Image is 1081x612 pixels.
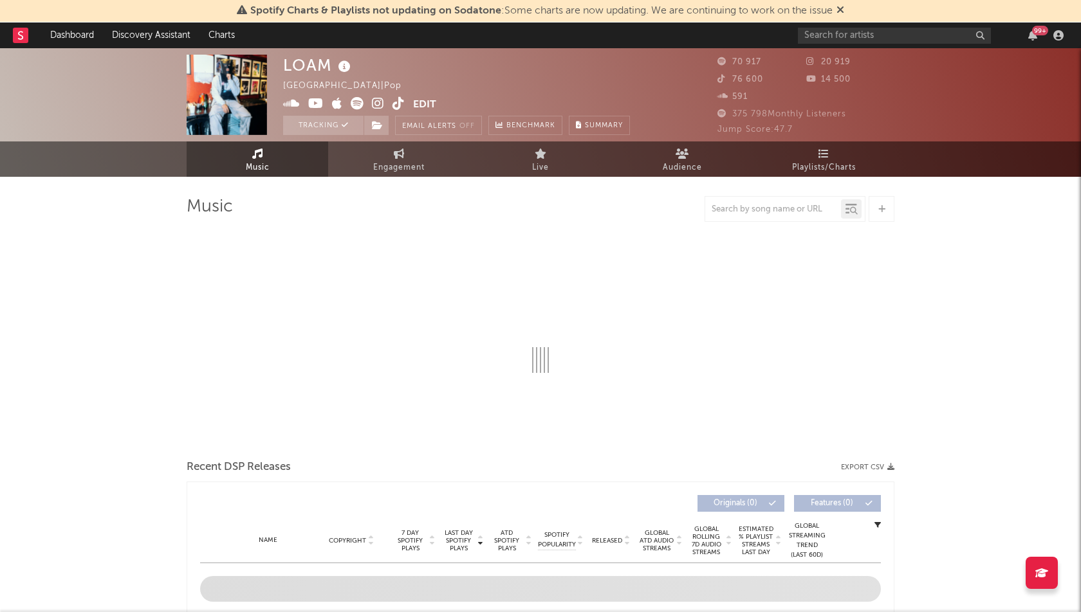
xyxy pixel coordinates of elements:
span: Playlists/Charts [792,160,856,175]
button: Originals(0) [698,495,784,512]
span: Recent DSP Releases [187,460,291,475]
a: Playlists/Charts [753,141,894,177]
span: 76 600 [717,75,763,84]
em: Off [459,123,475,130]
div: Global Streaming Trend (Last 60D) [788,521,826,560]
button: Summary [569,116,630,135]
button: 99+ [1028,30,1037,40]
span: : Some charts are now updating. We are continuing to work on the issue [250,6,833,16]
a: Music [187,141,328,177]
span: Spotify Charts & Playlists not updating on Sodatone [250,6,501,16]
div: Name [226,535,310,545]
span: ATD Spotify Plays [490,529,524,552]
span: Live [532,160,549,175]
span: Global ATD Audio Streams [639,529,674,552]
span: Engagement [373,160,425,175]
button: Edit [413,97,436,113]
span: Originals ( 0 ) [706,500,765,507]
span: Last Day Spotify Plays [441,529,476,552]
span: Audience [663,160,702,175]
span: Estimated % Playlist Streams Last Day [738,525,773,556]
a: Dashboard [41,22,103,48]
a: Engagement [328,141,470,177]
div: [GEOGRAPHIC_DATA] | Pop [283,78,416,94]
div: LOAM [283,55,354,76]
a: Live [470,141,611,177]
a: Discovery Assistant [103,22,199,48]
span: 591 [717,93,748,101]
span: Benchmark [506,118,555,134]
span: Summary [585,122,623,129]
span: Dismiss [836,6,844,16]
a: Audience [611,141,753,177]
span: Music [246,160,270,175]
span: 20 919 [806,58,851,66]
span: Released [592,537,622,544]
input: Search by song name or URL [705,204,841,215]
button: Export CSV [841,464,894,471]
a: Charts [199,22,244,48]
span: 14 500 [806,75,851,84]
span: 70 917 [717,58,761,66]
button: Tracking [283,116,364,135]
button: Features(0) [794,495,881,512]
div: 99 + [1032,26,1048,35]
span: 7 Day Spotify Plays [393,529,427,552]
span: Spotify Popularity [538,530,576,550]
button: Email AlertsOff [395,116,482,135]
span: Copyright [329,537,366,544]
input: Search for artists [798,28,991,44]
span: Global Rolling 7D Audio Streams [688,525,724,556]
a: Benchmark [488,116,562,135]
span: Features ( 0 ) [802,500,862,507]
span: Jump Score: 47.7 [717,125,793,134]
span: 375 798 Monthly Listeners [717,110,846,118]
